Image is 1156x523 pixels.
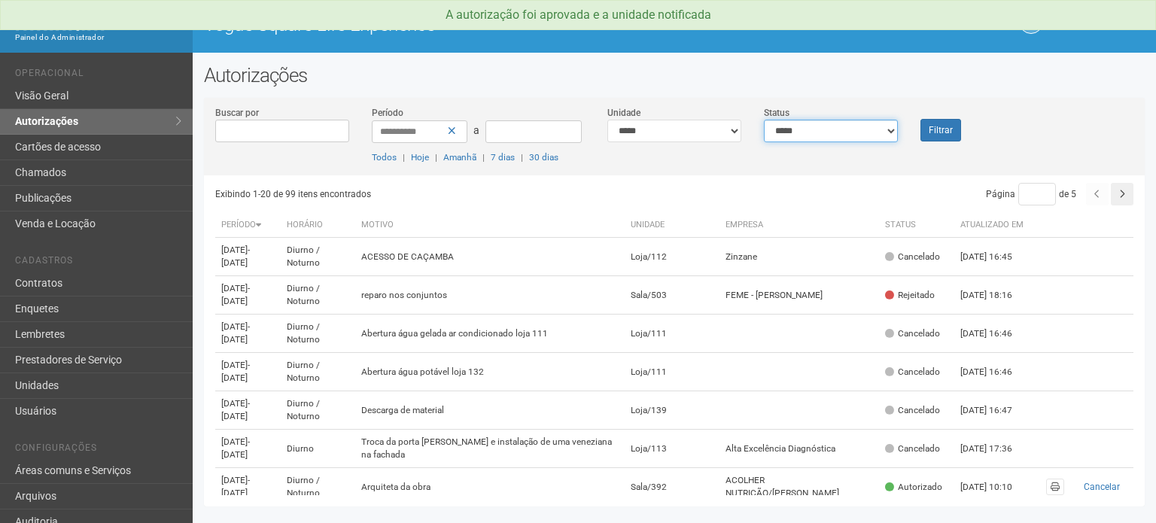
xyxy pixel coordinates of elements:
[281,315,356,353] td: Diurno / Noturno
[482,152,485,163] span: |
[215,315,281,353] td: [DATE]
[954,213,1037,238] th: Atualizado em
[986,189,1076,199] span: Página de 5
[281,430,356,468] td: Diurno
[281,213,356,238] th: Horário
[885,289,935,302] div: Rejeitado
[1076,479,1127,495] button: Cancelar
[885,481,942,494] div: Autorizado
[719,430,880,468] td: Alta Excelência Diagnóstica
[215,468,281,506] td: [DATE]
[281,238,356,276] td: Diurno / Noturno
[372,152,397,163] a: Todos
[885,327,940,340] div: Cancelado
[625,315,719,353] td: Loja/111
[281,468,356,506] td: Diurno / Noturno
[215,430,281,468] td: [DATE]
[15,442,181,458] li: Configurações
[625,353,719,391] td: Loja/111
[411,152,429,163] a: Hoje
[625,391,719,430] td: Loja/139
[473,124,479,136] span: a
[625,213,719,238] th: Unidade
[443,152,476,163] a: Amanhã
[625,238,719,276] td: Loja/112
[281,276,356,315] td: Diurno / Noturno
[355,353,624,391] td: Abertura água potável loja 132
[355,276,624,315] td: reparo nos conjuntos
[719,238,880,276] td: Zinzane
[355,468,624,506] td: Arquiteta da obra
[355,213,624,238] th: Motivo
[215,238,281,276] td: [DATE]
[215,353,281,391] td: [DATE]
[954,391,1037,430] td: [DATE] 16:47
[215,391,281,430] td: [DATE]
[954,276,1037,315] td: [DATE] 18:16
[355,238,624,276] td: ACESSO DE CAÇAMBA
[920,119,961,141] button: Filtrar
[355,430,624,468] td: Troca da porta [PERSON_NAME] e instalação de uma veneziana na fachada
[15,255,181,271] li: Cadastros
[204,15,663,35] h1: Vogue Square Life Experience
[885,366,940,379] div: Cancelado
[625,276,719,315] td: Sala/503
[215,183,675,205] div: Exibindo 1-20 de 99 itens encontrados
[281,391,356,430] td: Diurno / Noturno
[403,152,405,163] span: |
[954,315,1037,353] td: [DATE] 16:46
[885,442,940,455] div: Cancelado
[607,106,640,120] label: Unidade
[521,152,523,163] span: |
[879,213,954,238] th: Status
[625,468,719,506] td: Sala/392
[355,315,624,353] td: Abertura água gelada ar condicionado loja 111
[954,430,1037,468] td: [DATE] 17:36
[215,276,281,315] td: [DATE]
[719,213,880,238] th: Empresa
[625,430,719,468] td: Loja/113
[15,68,181,84] li: Operacional
[215,213,281,238] th: Período
[719,276,880,315] td: FEME - [PERSON_NAME]
[281,353,356,391] td: Diurno / Noturno
[215,106,259,120] label: Buscar por
[885,251,940,263] div: Cancelado
[954,353,1037,391] td: [DATE] 16:46
[491,152,515,163] a: 7 dias
[204,64,1145,87] h2: Autorizações
[529,152,558,163] a: 30 dias
[954,468,1037,506] td: [DATE] 10:10
[355,391,624,430] td: Descarga de material
[885,404,940,417] div: Cancelado
[954,238,1037,276] td: [DATE] 16:45
[15,31,181,44] div: Painel do Administrador
[764,106,789,120] label: Status
[719,468,880,506] td: ACOLHER NUTRIÇÃO/[PERSON_NAME]
[435,152,437,163] span: |
[372,106,403,120] label: Período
